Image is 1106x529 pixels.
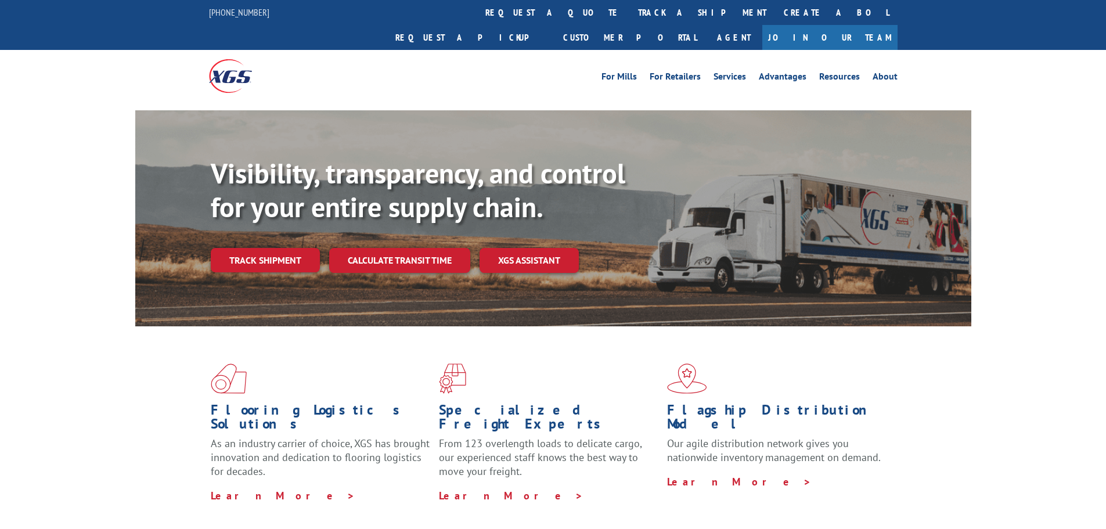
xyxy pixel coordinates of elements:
h1: Flooring Logistics Solutions [211,403,430,437]
a: Learn More > [439,489,583,502]
a: Advantages [759,72,806,85]
a: Agent [705,25,762,50]
a: Services [714,72,746,85]
a: Track shipment [211,248,320,272]
a: About [873,72,898,85]
p: From 123 overlength loads to delicate cargo, our experienced staff knows the best way to move you... [439,437,658,488]
span: Our agile distribution network gives you nationwide inventory management on demand. [667,437,881,464]
a: Request a pickup [387,25,554,50]
b: Visibility, transparency, and control for your entire supply chain. [211,155,625,225]
a: Learn More > [667,475,812,488]
a: For Retailers [650,72,701,85]
a: XGS ASSISTANT [480,248,579,273]
a: For Mills [601,72,637,85]
a: [PHONE_NUMBER] [209,6,269,18]
img: xgs-icon-flagship-distribution-model-red [667,364,707,394]
h1: Specialized Freight Experts [439,403,658,437]
span: As an industry carrier of choice, XGS has brought innovation and dedication to flooring logistics... [211,437,430,478]
a: Join Our Team [762,25,898,50]
h1: Flagship Distribution Model [667,403,887,437]
a: Customer Portal [554,25,705,50]
img: xgs-icon-total-supply-chain-intelligence-red [211,364,247,394]
img: xgs-icon-focused-on-flooring-red [439,364,466,394]
a: Resources [819,72,860,85]
a: Learn More > [211,489,355,502]
a: Calculate transit time [329,248,470,273]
